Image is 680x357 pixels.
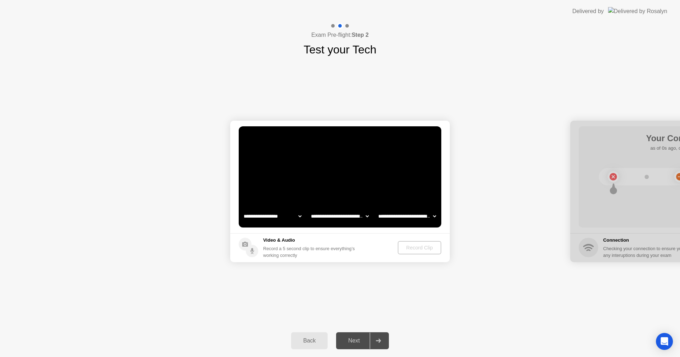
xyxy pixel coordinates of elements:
select: Available speakers [310,209,370,223]
div: Open Intercom Messenger [656,333,673,350]
h1: Test your Tech [304,41,376,58]
div: Back [293,338,325,344]
button: Next [336,332,389,349]
select: Available microphones [377,209,437,223]
div: Delivered by [572,7,604,16]
select: Available cameras [242,209,303,223]
button: Record Clip [398,241,441,254]
div: Record a 5 second clip to ensure everything’s working correctly [263,245,358,259]
button: Back [291,332,328,349]
div: Next [338,338,370,344]
b: Step 2 [352,32,369,38]
h4: Exam Pre-flight: [311,31,369,39]
h5: Video & Audio [263,237,358,244]
img: Delivered by Rosalyn [608,7,667,15]
div: Record Clip [401,245,438,251]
